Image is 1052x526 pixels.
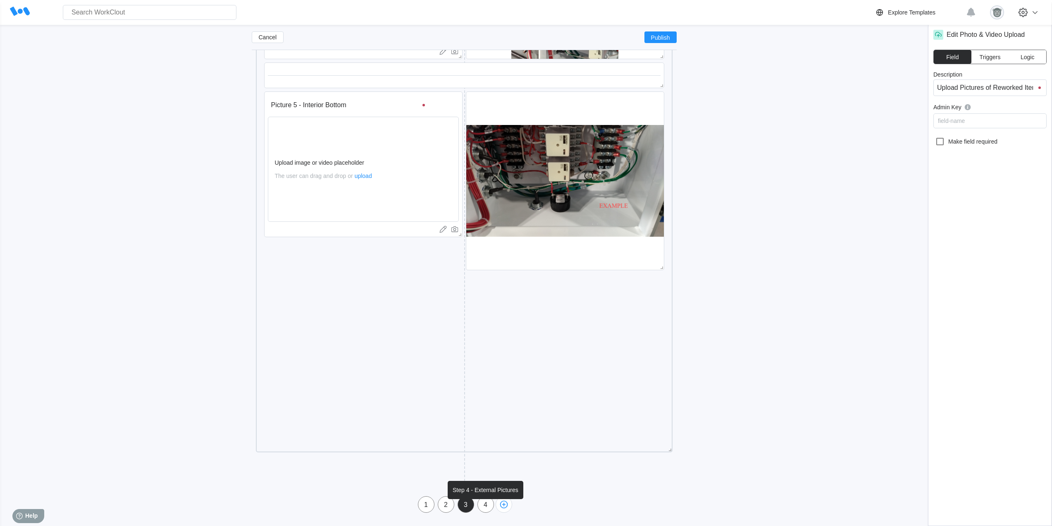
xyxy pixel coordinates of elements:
[933,71,1047,79] label: Description
[355,173,372,179] span: upload
[946,54,959,60] span: Field
[933,103,1047,113] label: Admin Key
[458,496,474,513] div: 3
[888,9,935,16] div: Explore Templates
[275,173,452,179] div: The user can drag and drop or
[63,5,236,20] input: Search WorkClout
[477,496,494,513] div: 4
[947,31,1025,38] div: Edit Photo & Video Upload
[933,135,1047,148] label: Make field required
[651,35,670,40] span: Publish
[938,118,965,124] div: field-name
[644,31,677,43] button: Publish
[933,79,1047,96] input: Enter a field description
[259,34,277,40] span: Cancel
[1021,54,1034,60] span: Logic
[934,50,971,64] button: Field
[478,501,494,509] div: 4
[1009,50,1046,64] button: Logic
[438,496,454,513] div: 2
[448,481,523,499] div: Step 4 - External Pictures
[990,5,1004,19] img: gorilla.png
[971,50,1009,64] button: Triggers
[466,92,664,270] img: Interiorbottom.jpg
[268,97,431,113] input: Field description
[275,159,452,166] div: Upload image or video placeholder
[252,31,284,43] button: Cancel
[438,501,454,509] div: 2
[418,496,434,513] div: 1
[458,501,474,509] div: 3
[980,54,1001,60] span: Triggers
[875,7,962,17] a: Explore Templates
[418,501,434,509] div: 1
